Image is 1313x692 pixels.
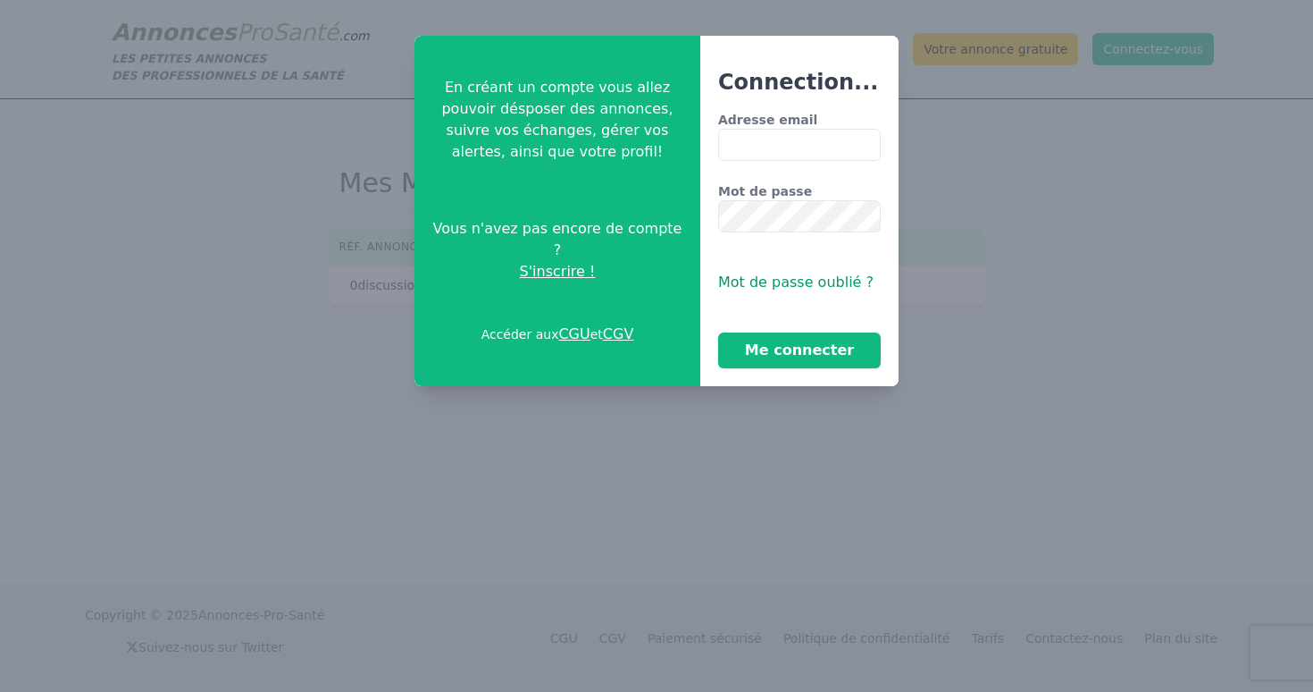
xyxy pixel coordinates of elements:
[718,111,881,129] label: Adresse email
[718,68,881,97] h3: Connection...
[718,274,874,291] span: Mot de passe oublié ?
[603,325,634,342] a: CGV
[429,77,686,163] p: En créant un compte vous allez pouvoir désposer des annonces, suivre vos échanges, gérer vos aler...
[718,333,881,368] button: Me connecter
[718,182,881,200] label: Mot de passe
[481,324,634,345] p: Accéder aux et
[558,325,590,342] a: CGU
[520,261,596,283] span: S'inscrire !
[429,218,686,261] span: Vous n'avez pas encore de compte ?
